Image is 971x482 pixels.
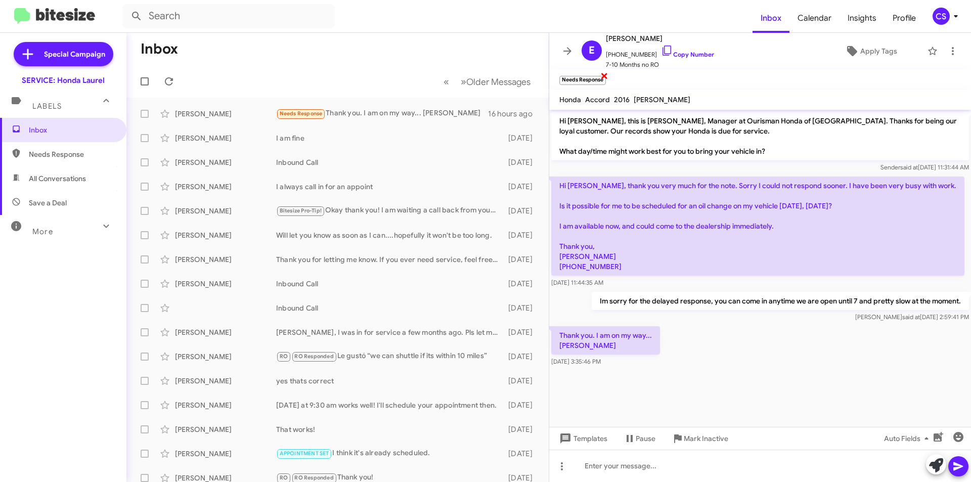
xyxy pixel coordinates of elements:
[175,230,276,240] div: [PERSON_NAME]
[461,75,466,88] span: »
[551,177,964,276] p: Hi [PERSON_NAME], thank you very much for the note. Sorry I could not respond sooner. I have been...
[437,71,455,92] button: Previous
[175,109,276,119] div: [PERSON_NAME]
[29,125,115,135] span: Inbox
[503,230,541,240] div: [DATE]
[559,76,606,85] small: Needs Response
[606,32,714,45] span: [PERSON_NAME]
[276,303,503,313] div: Inbound Call
[32,102,62,111] span: Labels
[840,4,885,33] a: Insights
[175,352,276,362] div: [PERSON_NAME]
[444,75,449,88] span: «
[276,400,503,410] div: [DATE] at 9:30 am works well! I'll schedule your appointment then.
[600,69,608,81] span: ×
[280,353,288,360] span: RO
[503,254,541,265] div: [DATE]
[880,163,969,171] span: Sender [DATE] 11:31:44 AM
[855,313,969,321] span: [PERSON_NAME] [DATE] 2:59:41 PM
[819,42,922,60] button: Apply Tags
[636,429,655,448] span: Pause
[753,4,789,33] a: Inbox
[503,133,541,143] div: [DATE]
[175,254,276,265] div: [PERSON_NAME]
[503,352,541,362] div: [DATE]
[503,424,541,434] div: [DATE]
[175,424,276,434] div: [PERSON_NAME]
[503,157,541,167] div: [DATE]
[276,108,488,119] div: Thank you. I am on my way... [PERSON_NAME]
[294,353,333,360] span: RO Responded
[280,110,323,117] span: Needs Response
[22,75,105,85] div: SERVICE: Honda Laurel
[294,474,333,481] span: RO Responded
[924,8,960,25] button: CS
[884,429,933,448] span: Auto Fields
[175,182,276,192] div: [PERSON_NAME]
[29,198,67,208] span: Save a Deal
[664,429,736,448] button: Mark Inactive
[29,173,86,184] span: All Conversations
[175,157,276,167] div: [PERSON_NAME]
[276,448,503,459] div: I think it's already scheduled.
[280,450,329,457] span: APPOINTMENT SET
[606,45,714,60] span: [PHONE_NUMBER]
[503,279,541,289] div: [DATE]
[589,42,595,59] span: E
[488,109,541,119] div: 16 hours ago
[280,207,322,214] span: Bitesize Pro-Tip!
[175,449,276,459] div: [PERSON_NAME]
[276,157,503,167] div: Inbound Call
[276,230,503,240] div: Will let you know as soon as I can....hopefully it won't be too long.
[503,303,541,313] div: [DATE]
[276,205,503,216] div: Okay thank you! I am waiting a call back from your receptionist about my warranty policy and then...
[900,163,918,171] span: said at
[276,327,503,337] div: [PERSON_NAME], I was in for service a few months ago. Pls let me know what type of service I need...
[32,227,53,236] span: More
[551,279,603,286] span: [DATE] 11:44:35 AM
[29,149,115,159] span: Needs Response
[503,400,541,410] div: [DATE]
[559,95,581,104] span: Honda
[876,429,941,448] button: Auto Fields
[557,429,607,448] span: Templates
[276,279,503,289] div: Inbound Call
[276,350,503,362] div: Le gustó “we can shuttle if its within 10 miles”
[438,71,537,92] nav: Page navigation example
[175,400,276,410] div: [PERSON_NAME]
[661,51,714,58] a: Copy Number
[615,429,664,448] button: Pause
[585,95,610,104] span: Accord
[503,206,541,216] div: [DATE]
[44,49,105,59] span: Special Campaign
[276,182,503,192] div: I always call in for an appoint
[280,474,288,481] span: RO
[175,376,276,386] div: [PERSON_NAME]
[503,327,541,337] div: [DATE]
[455,71,537,92] button: Next
[122,4,335,28] input: Search
[276,376,503,386] div: yes thats correct
[551,112,969,160] p: Hi [PERSON_NAME], this is [PERSON_NAME], Manager at Ourisman Honda of [GEOGRAPHIC_DATA]. Thanks f...
[902,313,920,321] span: said at
[684,429,728,448] span: Mark Inactive
[141,41,178,57] h1: Inbox
[175,133,276,143] div: [PERSON_NAME]
[175,327,276,337] div: [PERSON_NAME]
[276,133,503,143] div: I am fine
[466,76,531,87] span: Older Messages
[933,8,950,25] div: CS
[14,42,113,66] a: Special Campaign
[549,429,615,448] button: Templates
[634,95,690,104] span: [PERSON_NAME]
[503,182,541,192] div: [DATE]
[885,4,924,33] a: Profile
[551,326,660,355] p: Thank you. I am on my way... [PERSON_NAME]
[276,424,503,434] div: That works!
[175,206,276,216] div: [PERSON_NAME]
[789,4,840,33] a: Calendar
